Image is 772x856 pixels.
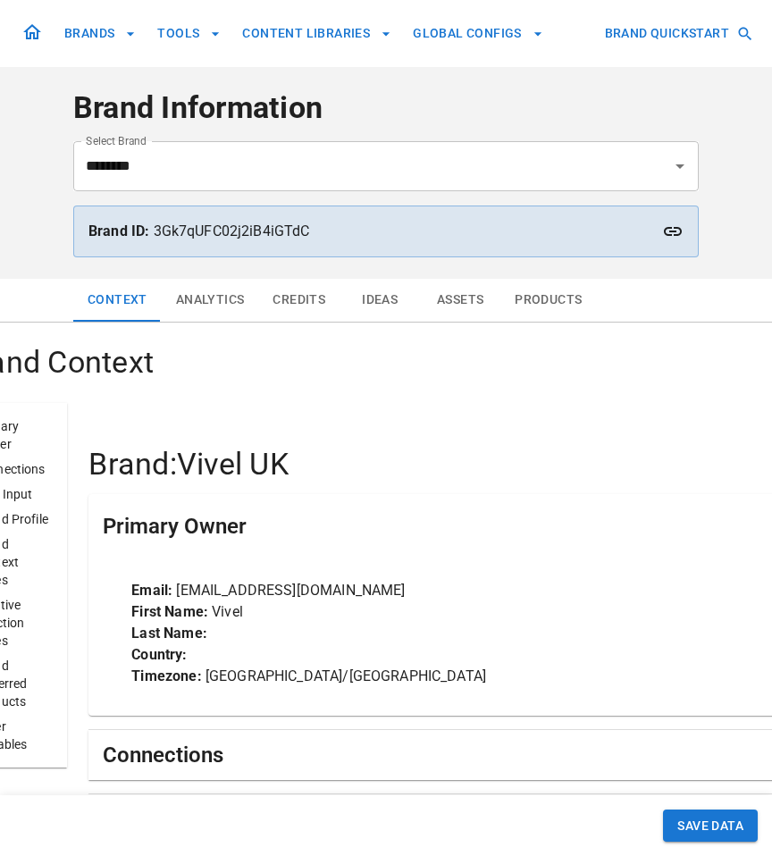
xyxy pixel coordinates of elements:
[150,17,228,50] button: TOOLS
[131,601,769,623] p: Vivel
[57,17,143,50] button: BRANDS
[131,582,172,599] strong: Email:
[131,580,769,601] p: [EMAIL_ADDRESS][DOMAIN_NAME]
[406,17,550,50] button: GLOBAL CONFIGS
[88,222,149,239] strong: Brand ID:
[598,17,758,50] button: BRAND QUICKSTART
[131,603,208,620] strong: First Name:
[86,133,147,148] label: Select Brand
[667,154,692,179] button: Open
[131,666,769,687] p: [GEOGRAPHIC_DATA]/[GEOGRAPHIC_DATA]
[88,221,684,242] p: 3Gk7qUFC02j2iB4iGTdC
[103,512,247,541] h5: Primary Owner
[663,810,758,843] button: SAVE DATA
[340,279,420,322] button: Ideas
[420,279,500,322] button: Assets
[131,625,207,642] strong: Last Name:
[258,279,340,322] button: Credits
[500,279,596,322] button: Products
[73,279,162,322] button: Context
[73,89,699,127] h4: Brand Information
[131,667,201,684] strong: Timezone:
[162,279,259,322] button: Analytics
[235,17,399,50] button: CONTENT LIBRARIES
[103,741,223,769] h5: Connections
[131,646,187,663] strong: Country:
